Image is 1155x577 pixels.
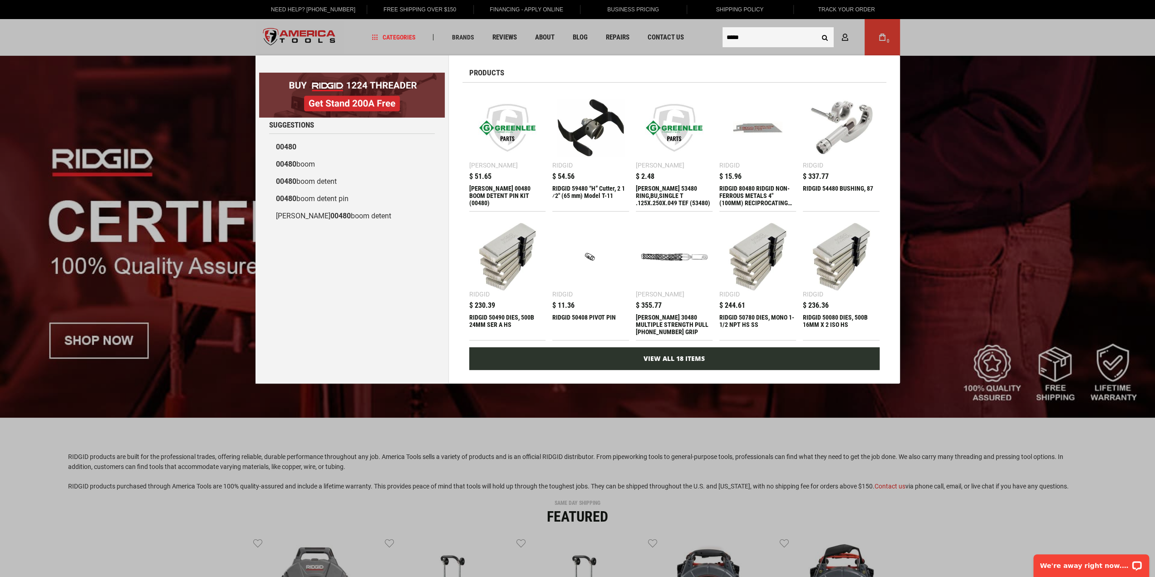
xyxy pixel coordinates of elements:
span: $ 355.77 [636,302,662,309]
button: Search [816,29,834,46]
div: Greenlee 53480 RING,BU,SINGLE T .125X.250X.049 TEF (53480) [636,185,713,207]
a: RIDGID 50780 DIES, MONO 1-1/2 NPT HS SS Ridgid $ 244.61 RIDGID 50780 DIES, MONO 1-1/2 NPT HS SS [719,218,796,340]
div: [PERSON_NAME] [636,162,684,168]
a: Greenlee 53480 RING,BU,SINGLE T .125X.250X.049 TEF (53480) [PERSON_NAME] $ 2.48 [PERSON_NAME] 534... [636,89,713,211]
span: $ 11.36 [552,302,575,309]
span: Categories [372,34,415,40]
a: RIDGID 50408 PIVOT PIN Ridgid $ 11.36 RIDGID 50408 PIVOT PIN [552,218,629,340]
img: RIDGID 54480 BUSHING, 87 [807,94,875,162]
b: 00480 [330,212,351,220]
span: $ 51.65 [469,173,491,180]
a: RIDGID 80480 RIDGID NON-FERROUS METALS 4 Ridgid $ 15.96 RIDGID 80480 RIDGID NON-FERROUS METALS 4"... [719,89,796,211]
a: Brands [447,31,478,44]
a: 00480boom detent [269,173,435,190]
b: 00480 [276,194,296,203]
iframe: LiveChat chat widget [1027,548,1155,577]
div: Ridgid [552,162,573,168]
div: Ridgid [719,291,740,297]
a: 00480 [269,138,435,156]
b: 00480 [276,160,296,168]
div: Ridgid [552,291,573,297]
img: RIDGID 50080 DIES, 500B 16MM X 2 ISO HS [807,223,875,291]
img: RIDGID 50780 DIES, MONO 1-1/2 NPT HS SS [724,223,791,291]
div: Ridgid [803,162,823,168]
div: Ridgid [469,291,490,297]
div: RIDGID 54480 BUSHING, 87 [803,185,880,207]
a: RIDGID 50080 DIES, 500B 16MM X 2 ISO HS Ridgid $ 236.36 RIDGID 50080 DIES, 500B 16MM X 2 ISO HS [803,218,880,340]
b: 00480 [276,143,296,151]
span: Suggestions [269,121,314,129]
a: View All 18 Items [469,347,880,370]
span: $ 230.39 [469,302,495,309]
b: 00480 [276,177,296,186]
div: RIDGID 80480 RIDGID NON-FERROUS METALS 4 [719,185,796,207]
a: GREENLEE 30480 MULTIPLE STRENGTH PULL 33-02-022 GRIP [PERSON_NAME] $ 355.77 [PERSON_NAME] 30480 M... [636,218,713,340]
span: Products [469,69,504,77]
div: Ridgid [719,162,740,168]
span: $ 337.77 [803,173,829,180]
span: $ 15.96 [719,173,742,180]
img: BOGO: Buy RIDGID® 1224 Threader, Get Stand 200A Free! [259,73,445,118]
img: GREENLEE 30480 MULTIPLE STRENGTH PULL 33-02-022 GRIP [640,223,708,291]
a: [PERSON_NAME]00480boom detent [269,207,435,225]
a: Categories [368,31,419,44]
a: 00480boom detent pin [269,190,435,207]
img: RIDGID 59480 “H” Cutter, 2 1 ⁄2 [557,94,624,162]
div: RIDGID 50408 PIVOT PIN [552,314,629,335]
span: Brands [452,34,474,40]
img: Greenlee 53480 RING,BU,SINGLE T .125X.250X.049 TEF (53480) [640,94,708,162]
a: RIDGID 50490 DIES, 500B 24MM SER A HS Ridgid $ 230.39 RIDGID 50490 DIES, 500B 24MM SER A HS [469,218,546,340]
span: $ 2.48 [636,173,654,180]
img: RIDGID 50408 PIVOT PIN [557,223,624,291]
span: $ 244.61 [719,302,745,309]
div: Greenlee 00480 BOOM DETENT PIN KIT (00480) [469,185,546,207]
div: RIDGID 50780 DIES, MONO 1-1/2 NPT HS SS [719,314,796,335]
a: RIDGID 59480 “H” Cutter, 2 1 ⁄2 Ridgid $ 54.56 RIDGID 59480 “H” Cutter, 2 1 ⁄2" (65 mm) Model T-11 [552,89,629,211]
div: RIDGID 50080 DIES, 500B 16MM X 2 ISO HS [803,314,880,335]
div: RIDGID 50490 DIES, 500B 24MM SER A HS [469,314,546,335]
img: RIDGID 50490 DIES, 500B 24MM SER A HS [474,223,541,291]
div: [PERSON_NAME] [636,291,684,297]
img: Greenlee 00480 BOOM DETENT PIN KIT (00480) [474,94,541,162]
div: GREENLEE 30480 MULTIPLE STRENGTH PULL 33-02-022 GRIP [636,314,713,335]
a: BOGO: Buy RIDGID® 1224 Threader, Get Stand 200A Free! [259,73,445,79]
a: RIDGID 54480 BUSHING, 87 Ridgid $ 337.77 RIDGID 54480 BUSHING, 87 [803,89,880,211]
div: [PERSON_NAME] [469,162,518,168]
a: Greenlee 00480 BOOM DETENT PIN KIT (00480) [PERSON_NAME] $ 51.65 [PERSON_NAME] 00480 BOOM DETENT ... [469,89,546,211]
span: $ 54.56 [552,173,575,180]
a: 00480boom [269,156,435,173]
div: Ridgid [803,291,823,297]
img: RIDGID 80480 RIDGID NON-FERROUS METALS 4 [724,94,791,162]
div: RIDGID 59480 “H” Cutter, 2 1 ⁄2 [552,185,629,207]
span: $ 236.36 [803,302,829,309]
